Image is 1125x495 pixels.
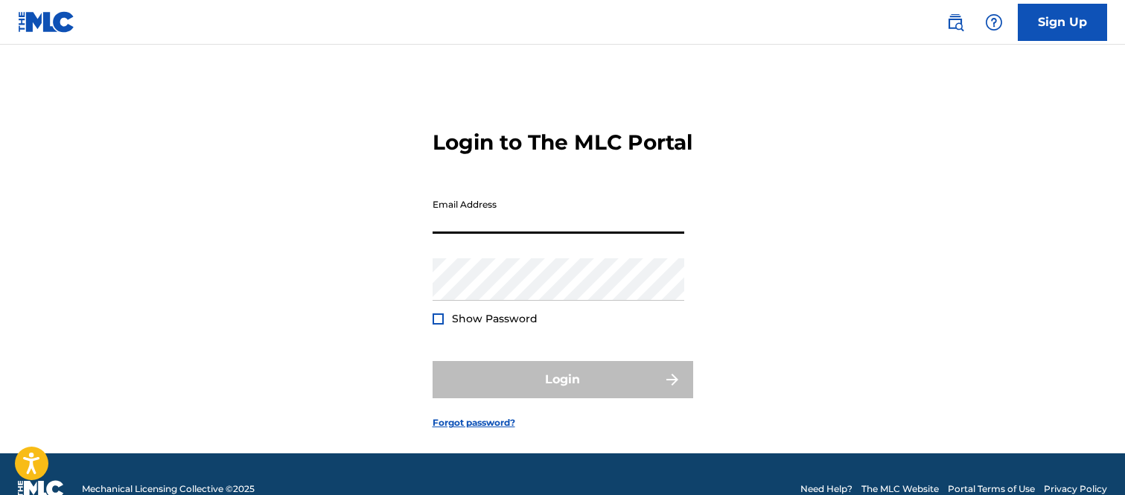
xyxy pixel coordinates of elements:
[979,7,1009,37] div: Help
[940,7,970,37] a: Public Search
[946,13,964,31] img: search
[433,416,515,429] a: Forgot password?
[1018,4,1107,41] a: Sign Up
[18,11,75,33] img: MLC Logo
[452,312,538,325] span: Show Password
[985,13,1003,31] img: help
[433,130,692,156] h3: Login to The MLC Portal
